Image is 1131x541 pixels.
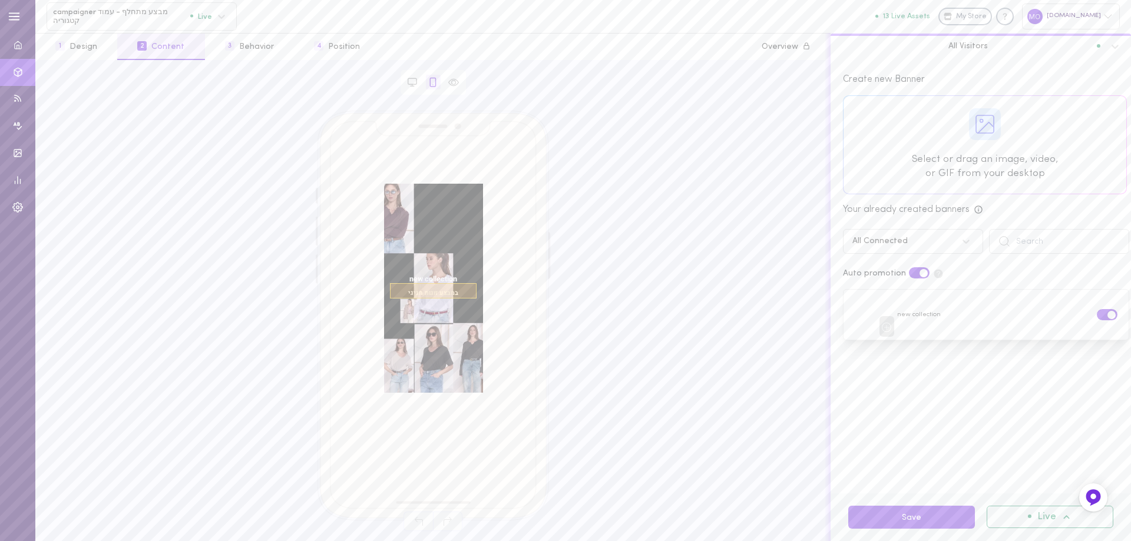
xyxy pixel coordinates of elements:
button: 13 Live Assets [875,12,930,20]
span: Redo [433,512,462,531]
div: Select or drag an image, video,or GIF from your desktop [843,95,1127,194]
span: All Visitors [948,41,988,51]
span: Undo [404,512,433,531]
button: 3Behavior [205,34,294,60]
input: Search [989,229,1129,254]
div: Your already created banners [843,203,970,217]
span: My Store [956,12,987,22]
div: Auto promotion [840,270,909,278]
div: Knowledge center [996,8,1014,25]
button: 2Content [117,34,204,60]
span: 3 [225,41,234,51]
button: Save [848,506,975,529]
button: 4Position [294,34,380,60]
button: 1Design [35,34,117,60]
span: 2 [137,41,147,51]
span: new collection [390,276,477,283]
button: Live [987,506,1113,528]
span: Here, you can view all the banners created in your account. Activating a banner ensures it appear... [974,205,983,214]
button: Overview [742,34,831,60]
span: Live [190,12,212,20]
span: Auto promotion means that Dialogue will prioritize content units with the highest CTR. Disabling ... [932,268,944,277]
a: 13 Live Assets [875,12,938,21]
span: Live [1037,512,1056,522]
div: Create new Banner [843,72,1127,87]
a: My Store [938,8,992,25]
div: All Connected [852,237,908,245]
span: 4 [314,41,323,51]
span: campaigner מבצע מתחלף - עמוד קטגוריה [53,8,190,26]
span: 1 [55,41,65,51]
img: Feedback Button [1084,489,1102,506]
div: [DOMAIN_NAME] [1022,4,1120,29]
span: במבצע זוגות חגיגי [390,283,477,298]
div: new collection [843,289,1129,340]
